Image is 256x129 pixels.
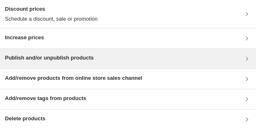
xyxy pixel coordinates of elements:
[5,115,45,123] h3: Delete products
[5,5,98,13] h3: Discount prices
[5,74,142,82] h3: Add/remove products from online store sales channel
[5,33,44,42] h3: Increase prices
[5,94,86,103] h3: Add/remove tags from products
[5,15,98,23] p: Schedule a discount, sale or promotion
[5,54,94,62] h3: Publish and/or unpublish products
